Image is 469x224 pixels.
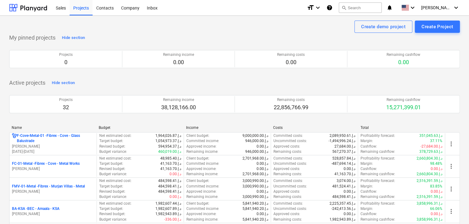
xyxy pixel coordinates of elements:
[99,201,132,206] p: Net estimated cost :
[314,4,322,11] i: keyboard_arrow_down
[12,211,94,217] p: [PERSON_NAME]
[273,211,300,217] p: Approved costs :
[12,133,17,144] div: Project has multi currencies enabled
[99,184,123,189] p: Target budget :
[257,166,268,172] p: 0.00د.إ.‏
[242,217,268,222] p: 5,841,940.20د.إ.‏
[155,211,181,217] p: 1,982,943.89د.إ.‏
[360,156,395,161] p: Profitability forecast :
[186,184,219,189] p: Committed income :
[344,211,355,217] p: 0.00د.إ.‏
[360,138,373,144] p: Margin :
[242,184,268,189] p: 3,000,990.00د.إ.‏
[99,126,181,130] div: Budget
[326,4,333,11] i: Knowledge base
[448,185,455,193] span: more_vert
[59,97,73,102] p: Projects
[438,195,469,224] iframe: Chat Widget
[330,133,355,138] p: 2,089,950.61د.إ.‏
[430,161,442,166] p: 98.48%
[360,133,395,138] p: Profitability forecast :
[99,161,123,166] p: Target budget :
[12,161,80,166] p: FC-01-Metal - Fibrex - Cove - Metal Works
[257,211,268,217] p: 0.00د.إ.‏
[273,161,307,166] p: Uncommitted costs :
[273,178,303,183] p: Committed costs :
[448,140,455,148] span: more_vert
[360,211,377,217] p: Cashflow :
[186,206,219,211] p: Committed income :
[387,59,420,66] p: 0.00
[62,34,85,41] div: Hide section
[344,166,355,172] p: 0.00د.إ.‏
[186,217,218,222] p: Remaining income :
[155,206,181,211] p: 1,982,607.89د.إ.‏
[431,166,442,172] p: 0.00د.إ.‏
[386,104,421,111] p: 15,271,399.01
[360,217,395,222] p: Remaining cashflow :
[417,172,442,177] p: 2,660,804.30د.إ.‏
[186,144,216,149] p: Approved income :
[242,201,268,206] p: 5,841,940.20د.إ.‏
[99,156,132,161] p: Net estimated cost :
[186,138,219,144] p: Committed income :
[415,21,460,33] button: Create Project
[12,161,94,172] div: FC-01-Metal -Fibrex - Cove - Metal Works[PERSON_NAME]
[186,149,218,154] p: Remaining income :
[245,149,268,154] p: 946,000.00د.إ.‏
[430,138,442,144] p: 37.11%
[273,189,300,194] p: Approved costs :
[158,189,181,194] p: 484,598.41د.إ.‏
[274,104,308,111] p: 22,856,766.99
[361,23,406,31] div: Create demo project
[421,23,453,31] div: Create Project
[12,184,85,189] p: FMV-01-Metal - Fibrex - Murjan Villas - Metal
[277,52,305,57] p: Remaining costs
[99,138,123,144] p: Target budget :
[99,133,132,138] p: Net estimated cost :
[273,126,355,130] div: Costs
[164,217,181,222] p: -336.00د.إ.‏
[417,217,442,222] p: 3,858,996.31د.إ.‏
[431,189,442,194] p: 0.00د.إ.‏
[99,144,125,149] p: Revised budget :
[452,4,460,11] i: keyboard_arrow_down
[12,133,94,154] div: F-Cove-Metal-01 -Fibrex - Cove - Glass Balustrade[PERSON_NAME][DATE]-[DATE]
[242,172,268,177] p: 2,701,968.00د.إ.‏
[448,163,455,170] span: more_vert
[50,78,76,88] button: Hide section
[334,172,355,177] p: 41,163.70د.إ.‏
[158,144,181,149] p: 594,954.37د.إ.‏
[99,178,132,183] p: Net estimated cost :
[360,149,395,154] p: Remaining cashflow :
[273,144,300,149] p: Approved costs :
[331,206,355,211] p: -242,413.56د.إ.‏
[430,206,442,211] p: 66.06%
[12,166,94,172] p: [PERSON_NAME]
[99,217,127,222] p: Budget variance :
[155,133,181,138] p: 1,964,026.87د.إ.‏
[170,172,181,177] p: 0.00د.إ.‏
[99,172,127,177] p: Budget variance :
[387,4,393,11] i: notifications
[160,161,181,166] p: 41,163.70د.إ.‏
[273,172,302,177] p: Remaining costs :
[332,184,355,189] p: 481,524.41د.إ.‏
[99,211,125,217] p: Revised budget :
[186,178,209,183] p: Client budget :
[12,149,94,154] p: [DATE] - [DATE]
[242,133,268,138] p: 9,000,000.00د.إ.‏
[334,144,355,149] p: 27,684.00د.إ.‏
[331,161,355,166] p: -487,694.14د.إ.‏
[12,184,94,194] div: FMV-01-Metal -Fibrex - Murjan Villas - Metal[PERSON_NAME]
[273,133,303,138] p: Committed costs :
[257,189,268,194] p: 0.00د.إ.‏
[9,34,55,41] p: My pinned projects
[360,189,377,194] p: Cashflow :
[360,166,377,172] p: Cashflow :
[330,217,355,222] p: 1,982,943.89د.إ.‏
[360,184,373,189] p: Margin :
[12,189,94,194] p: [PERSON_NAME]
[242,156,268,161] p: 2,701,968.00د.إ.‏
